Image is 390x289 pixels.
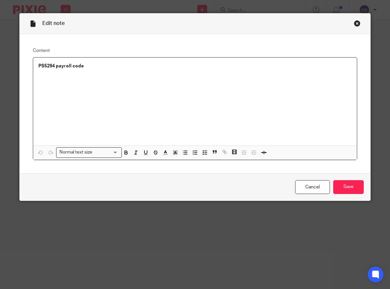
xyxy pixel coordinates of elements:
[354,20,360,27] div: Close this dialog window
[94,149,118,156] input: Search for option
[295,180,330,194] a: Cancel
[333,180,364,194] input: Save
[42,21,65,26] span: Edit note
[58,149,94,156] span: Normal text size
[56,147,122,157] div: Search for option
[33,47,357,54] label: Content
[38,64,84,68] strong: PS5294 payroll code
